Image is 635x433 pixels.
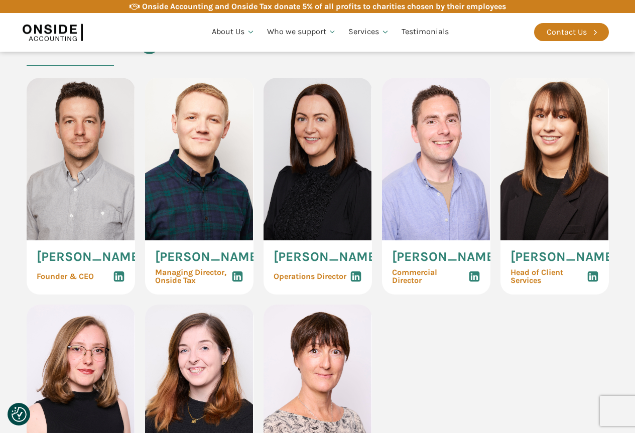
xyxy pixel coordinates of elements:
[274,250,380,263] span: [PERSON_NAME]
[274,272,346,280] span: Operations Director
[392,250,498,263] span: [PERSON_NAME]
[342,15,396,49] a: Services
[22,21,82,44] img: Onside Accounting
[27,26,303,78] h2: Our Management Team
[534,23,609,41] a: Contact Us
[155,268,226,284] span: Managing Director, Onside Tax
[511,268,587,284] span: Head of Client Services
[396,15,455,49] a: Testimonials
[511,250,617,263] span: [PERSON_NAME]
[547,26,587,39] div: Contact Us
[155,250,262,263] span: [PERSON_NAME]
[206,15,261,49] a: About Us
[261,15,343,49] a: Who we support
[12,407,27,422] img: Revisit consent button
[37,250,143,263] span: [PERSON_NAME]
[12,407,27,422] button: Consent Preferences
[37,272,94,280] span: Founder & CEO
[392,268,468,284] span: Commercial Director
